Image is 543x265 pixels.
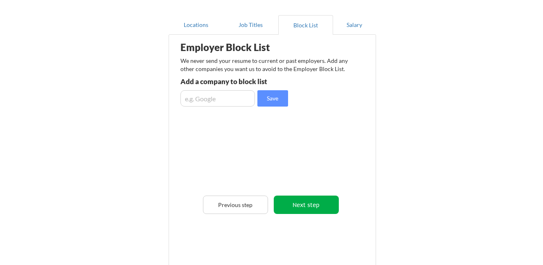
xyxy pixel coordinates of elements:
[203,196,268,214] button: Previous step
[180,78,300,85] div: Add a company to block list
[274,196,339,214] button: Next step
[180,42,309,52] div: Employer Block List
[333,15,376,35] button: Salary
[278,15,333,35] button: Block List
[169,15,223,35] button: Locations
[180,90,255,107] input: e.g. Google
[180,57,353,73] div: We never send your resume to current or past employers. Add any other companies you want us to av...
[257,90,288,107] button: Save
[223,15,278,35] button: Job Titles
